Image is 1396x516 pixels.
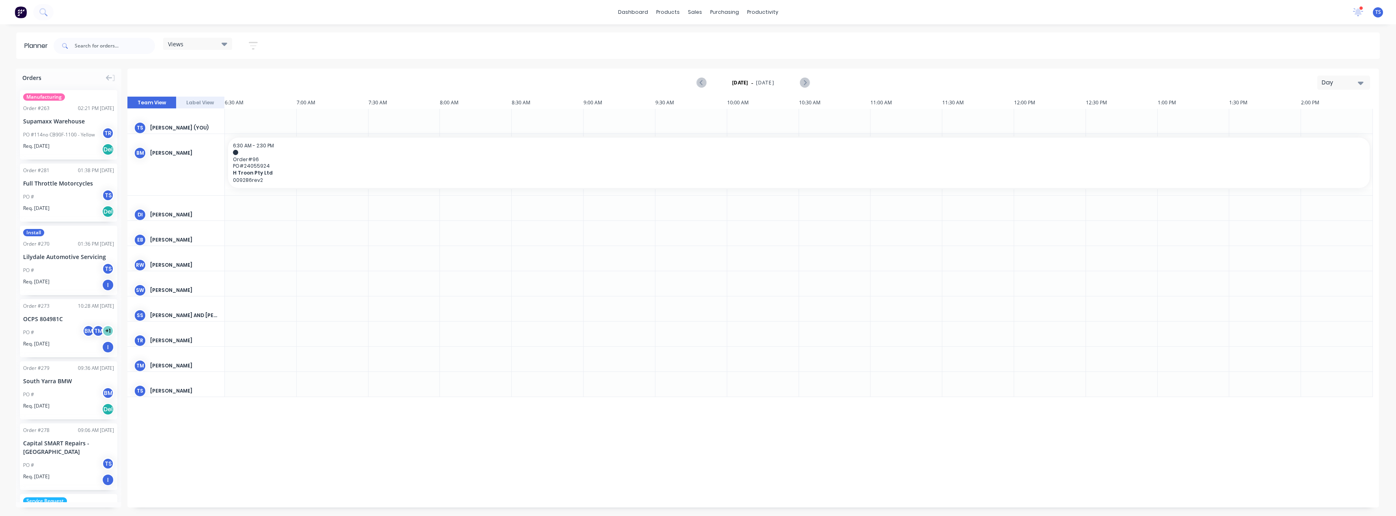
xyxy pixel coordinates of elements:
span: Req. [DATE] [23,205,50,212]
div: 11:00 AM [870,97,942,109]
span: Req. [DATE] [23,278,50,285]
button: Team View [127,97,176,109]
div: purchasing [706,6,743,18]
div: 01:38 PM [DATE] [78,167,114,174]
div: sales [684,6,706,18]
div: Full Throttle Motorcycles [23,179,114,188]
span: Req. [DATE] [23,402,50,410]
span: H Troon Pty Ltd [233,170,1252,176]
div: 10:28 AM [DATE] [78,302,114,310]
div: 10:30 AM [799,97,871,109]
div: Order # 281 [23,167,50,174]
span: Install [23,229,44,236]
div: PO # [23,329,34,336]
div: 8:30 AM [512,97,584,109]
p: 009286rev2 [233,177,1365,183]
span: Orders [22,73,41,82]
span: Req. [DATE] [23,340,50,348]
div: [PERSON_NAME] [150,387,218,395]
div: [PERSON_NAME] [150,287,218,294]
div: 7:30 AM [368,97,440,109]
div: Planner [24,41,52,51]
button: Next page [800,78,809,88]
div: TM [92,325,104,337]
div: 7:00 AM [297,97,368,109]
div: [PERSON_NAME] and [PERSON_NAME] [150,312,218,319]
span: PO # 24055924 [233,163,1365,169]
div: SS [134,309,146,322]
div: Order # 278 [23,427,50,434]
div: PO # [23,267,34,274]
div: Order # 270 [23,240,50,248]
div: PO # [23,391,34,398]
div: 8:00 AM [440,97,512,109]
span: Service Request [23,497,67,505]
div: TS [134,385,146,397]
div: Capital SMART Repairs - [GEOGRAPHIC_DATA] [23,439,114,456]
div: Del [102,143,114,155]
div: TS [102,189,114,201]
div: [PERSON_NAME] [150,362,218,369]
span: 6:30 AM - 2:30 PM [233,142,274,149]
div: 1:00 PM [1158,97,1230,109]
span: Req. [DATE] [23,142,50,150]
div: I [102,341,114,353]
div: BM [102,387,114,399]
div: products [652,6,684,18]
div: TS [134,122,146,134]
div: productivity [743,6,782,18]
div: 1:30 PM [1229,97,1301,109]
div: Del [102,403,114,415]
div: SW [134,284,146,296]
div: DI [134,209,146,221]
div: BM [134,147,146,159]
div: TS [102,458,114,470]
strong: [DATE] [732,79,748,86]
div: TR [134,335,146,347]
div: 9:30 AM [655,97,727,109]
div: Order # 263 [23,105,50,112]
div: RW [134,259,146,271]
button: Day [1317,76,1370,90]
input: Search for orders... [75,38,155,54]
div: 11:30 AM [942,97,1014,109]
div: 12:30 PM [1086,97,1158,109]
span: Order # 96 [233,156,1365,162]
div: 12:00 PM [1014,97,1086,109]
span: [DATE] [756,79,774,86]
div: 10:00 AM [727,97,799,109]
div: 02:21 PM [DATE] [78,105,114,112]
span: - [751,78,753,88]
span: TS [1375,9,1381,16]
div: EB [134,234,146,246]
div: Del [102,205,114,218]
div: Day [1322,78,1359,87]
div: 09:36 AM [DATE] [78,365,114,372]
div: + 1 [102,325,114,337]
div: [PERSON_NAME] [150,211,218,218]
div: I [102,474,114,486]
span: Manufacturing [23,93,65,101]
img: Factory [15,6,27,18]
button: Previous page [697,78,707,88]
div: PO # [23,462,34,469]
div: [PERSON_NAME] [150,236,218,244]
div: BM [82,325,95,337]
div: OCPS 804981C [23,315,114,323]
div: Order # 279 [23,365,50,372]
div: South Yarra BMW [23,377,114,385]
span: Req. [DATE] [23,473,50,480]
a: dashboard [614,6,652,18]
div: Order # 273 [23,302,50,310]
div: [PERSON_NAME] [150,149,218,157]
button: Label View [176,97,225,109]
div: TR [102,127,114,139]
div: 01:36 PM [DATE] [78,240,114,248]
div: Supamaxx Warehouse [23,117,114,125]
div: PO # [23,193,34,201]
div: 2:00 PM [1301,97,1373,109]
div: [PERSON_NAME] [150,261,218,269]
div: Lilydale Automotive Servicing [23,253,114,261]
span: Views [168,40,183,48]
div: TM [134,360,146,372]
